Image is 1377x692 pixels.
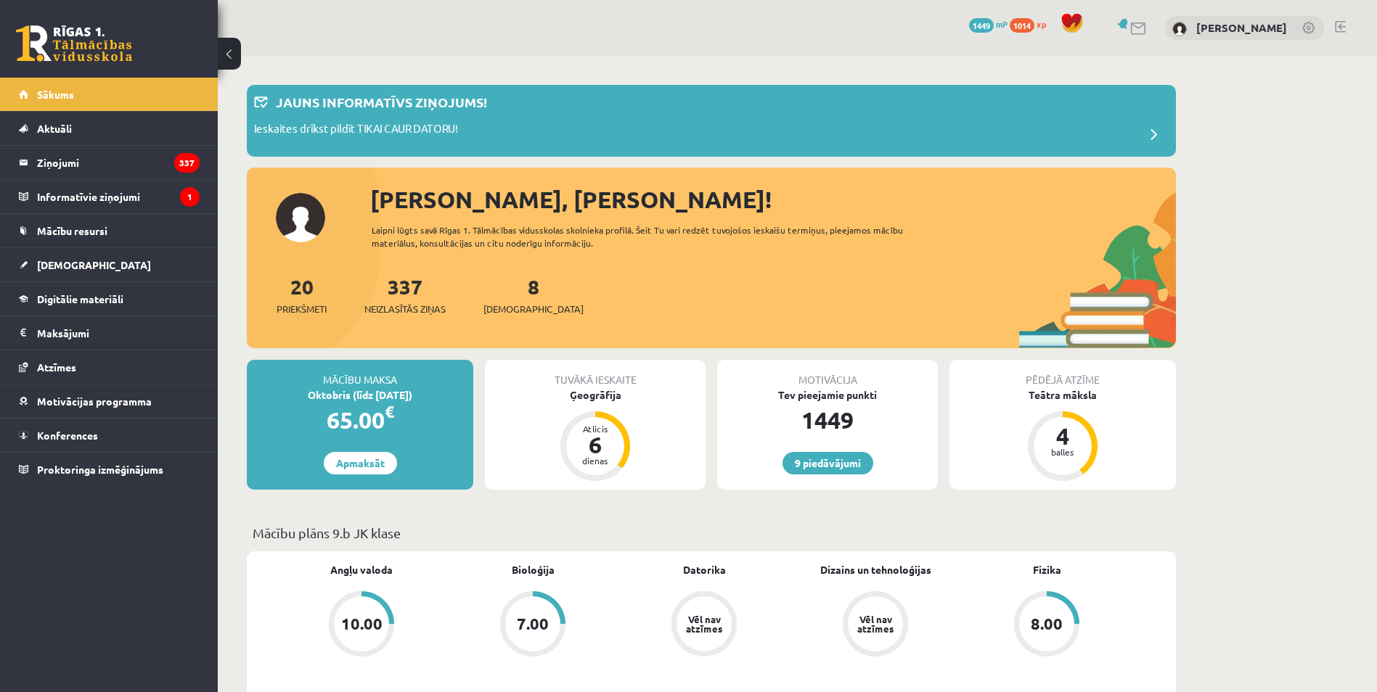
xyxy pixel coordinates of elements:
a: Proktoringa izmēģinājums [19,453,200,486]
a: Vēl nav atzīmes [618,591,790,659]
a: 9 piedāvājumi [783,452,873,474]
div: 10.00 [341,616,383,632]
div: 7.00 [517,616,549,632]
div: Atlicis [573,424,617,433]
span: xp [1037,18,1046,30]
a: 20Priekšmeti [277,273,327,316]
a: Maksājumi [19,316,200,350]
a: Mācību resursi [19,214,200,247]
a: 10.00 [276,591,447,659]
a: Ziņojumi337 [19,146,200,179]
a: Motivācijas programma [19,384,200,418]
div: Pēdējā atzīme [949,360,1176,387]
a: Ģeogrāfija Atlicis 6 dienas [485,387,706,483]
a: 1449 mP [969,18,1008,30]
div: Mācību maksa [247,360,473,387]
p: Jauns informatīvs ziņojums! [276,92,487,112]
div: 65.00 [247,403,473,437]
span: Neizlasītās ziņas [364,302,446,316]
span: Mācību resursi [37,224,107,237]
div: Motivācija [717,360,938,387]
p: Mācību plāns 9.b JK klase [253,523,1170,543]
div: 8.00 [1031,616,1063,632]
div: balles [1041,448,1084,456]
a: Aktuāli [19,112,200,145]
a: Apmaksāt [324,452,397,474]
a: Jauns informatīvs ziņojums! Ieskaites drīkst pildīt TIKAI CAUR DATORU! [254,92,1169,149]
legend: Maksājumi [37,316,200,350]
a: Vēl nav atzīmes [790,591,961,659]
a: Bioloģija [512,562,555,577]
i: 337 [174,153,200,173]
a: Fizika [1033,562,1061,577]
div: dienas [573,456,617,465]
span: [DEMOGRAPHIC_DATA] [37,258,151,271]
a: 337Neizlasītās ziņas [364,273,446,316]
div: Oktobris (līdz [DATE]) [247,387,473,403]
a: Atzīmes [19,350,200,384]
a: Konferences [19,419,200,452]
a: Rīgas 1. Tālmācības vidusskola [16,25,132,62]
a: Digitālie materiāli [19,282,200,316]
div: Tuvākā ieskaite [485,360,706,387]
img: Dmitrijs Poļakovs [1172,22,1187,36]
span: Sākums [37,88,74,101]
a: 8.00 [961,591,1132,659]
legend: Ziņojumi [37,146,200,179]
a: 8[DEMOGRAPHIC_DATA] [483,273,584,316]
a: Informatīvie ziņojumi1 [19,180,200,213]
span: Aktuāli [37,122,72,135]
a: Datorika [683,562,726,577]
span: Proktoringa izmēģinājums [37,463,163,476]
a: Sākums [19,78,200,111]
i: 1 [180,187,200,207]
a: Dizains un tehnoloģijas [820,562,931,577]
div: 6 [573,433,617,456]
span: Digitālie materiāli [37,292,123,305]
span: Priekšmeti [277,302,327,316]
div: 4 [1041,424,1084,448]
span: € [385,401,394,422]
legend: Informatīvie ziņojumi [37,180,200,213]
span: Atzīmes [37,361,76,374]
p: Ieskaites drīkst pildīt TIKAI CAUR DATORU! [254,120,458,141]
div: Vēl nav atzīmes [684,614,724,633]
a: 7.00 [447,591,618,659]
span: mP [996,18,1008,30]
span: [DEMOGRAPHIC_DATA] [483,302,584,316]
a: 1014 xp [1010,18,1053,30]
a: Teātra māksla 4 balles [949,387,1176,483]
div: Laipni lūgts savā Rīgas 1. Tālmācības vidusskolas skolnieka profilā. Šeit Tu vari redzēt tuvojošo... [372,223,929,250]
div: Teātra māksla [949,387,1176,403]
div: [PERSON_NAME], [PERSON_NAME]! [370,182,1176,217]
div: 1449 [717,403,938,437]
div: Ģeogrāfija [485,387,706,403]
a: Angļu valoda [330,562,393,577]
span: 1014 [1010,18,1034,33]
span: 1449 [969,18,994,33]
a: [PERSON_NAME] [1196,20,1287,35]
span: Konferences [37,429,98,442]
div: Vēl nav atzīmes [855,614,896,633]
a: [DEMOGRAPHIC_DATA] [19,248,200,281]
span: Motivācijas programma [37,395,152,408]
div: Tev pieejamie punkti [717,387,938,403]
